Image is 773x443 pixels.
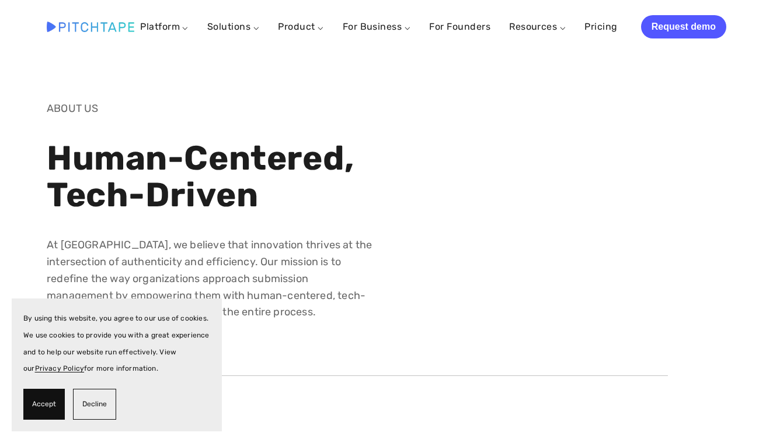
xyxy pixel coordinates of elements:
[23,310,210,377] p: By using this website, you agree to our use of cookies. We use cookies to provide you with a grea...
[47,100,377,117] p: ABOUT US
[47,140,377,215] h1: Human-Centered, Tech-Driven
[343,21,411,32] a: For Business ⌵
[509,21,566,32] a: Resources ⌵
[641,15,726,38] a: Request demo
[429,16,490,37] a: For Founders
[82,396,107,413] span: Decline
[207,21,259,32] a: Solutions ⌵
[32,396,56,413] span: Accept
[278,21,323,32] a: Product ⌵
[47,22,134,31] img: Pitchtape | Video Submission Management Software
[35,364,85,372] a: Privacy Policy
[584,16,617,37] a: Pricing
[23,389,65,420] button: Accept
[47,237,377,321] p: At [GEOGRAPHIC_DATA], we believe that innovation thrives at the intersection of authenticity and ...
[140,21,189,32] a: Platform ⌵
[73,389,116,420] button: Decline
[12,298,222,431] section: Cookie banner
